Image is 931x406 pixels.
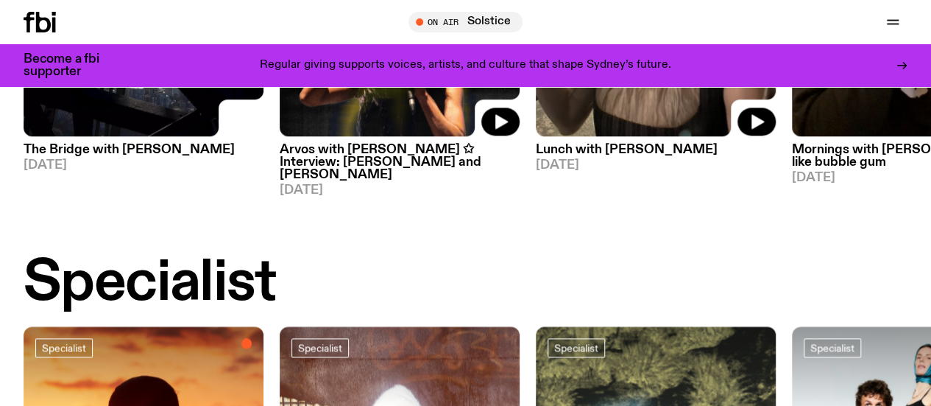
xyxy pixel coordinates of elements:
h3: Become a fbi supporter [24,53,118,78]
a: The Bridge with [PERSON_NAME][DATE] [24,136,263,172]
a: Arvos with [PERSON_NAME] ✩ Interview: [PERSON_NAME] and [PERSON_NAME][DATE] [280,136,520,197]
span: [DATE] [536,159,776,172]
span: Specialist [298,342,342,353]
h3: Arvos with [PERSON_NAME] ✩ Interview: [PERSON_NAME] and [PERSON_NAME] [280,144,520,181]
a: Specialist [804,338,861,357]
span: Specialist [810,342,854,353]
h3: Lunch with [PERSON_NAME] [536,144,776,156]
p: Regular giving supports voices, artists, and culture that shape Sydney’s future. [260,59,671,72]
h2: Specialist [24,256,275,312]
a: Lunch with [PERSON_NAME][DATE] [536,136,776,172]
span: Specialist [42,342,86,353]
span: Specialist [554,342,598,353]
a: Specialist [548,338,605,357]
button: On AirSolstice [408,12,523,32]
a: Specialist [291,338,349,357]
span: [DATE] [24,159,263,172]
h3: The Bridge with [PERSON_NAME] [24,144,263,156]
a: Specialist [35,338,93,357]
span: [DATE] [280,184,520,197]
